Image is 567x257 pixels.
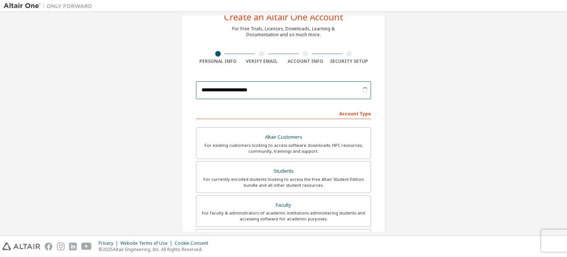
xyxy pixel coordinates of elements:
div: Verify Email [240,58,284,64]
img: altair_logo.svg [2,243,40,250]
div: Personal Info [196,58,240,64]
div: Privacy [99,240,120,246]
div: Website Terms of Use [120,240,175,246]
div: For Free Trials, Licenses, Downloads, Learning & Documentation and so much more. [232,26,335,38]
img: facebook.svg [45,243,52,250]
div: Account Type [196,107,371,119]
div: For existing customers looking to access software downloads, HPC resources, community, trainings ... [201,142,366,154]
div: For currently enrolled students looking to access the free Altair Student Edition bundle and all ... [201,176,366,188]
div: Students [201,166,366,176]
div: Account Info [283,58,327,64]
div: For faculty & administrators of academic institutions administering students and accessing softwa... [201,210,366,222]
div: Cookie Consent [175,240,213,246]
div: Security Setup [327,58,371,64]
img: instagram.svg [57,243,65,250]
img: youtube.svg [81,243,92,250]
img: linkedin.svg [69,243,77,250]
img: Altair One [4,2,96,10]
div: Create an Altair One Account [224,13,343,21]
div: Altair Customers [201,132,366,142]
p: © 2025 Altair Engineering, Inc. All Rights Reserved. [99,246,213,253]
div: Faculty [201,200,366,210]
